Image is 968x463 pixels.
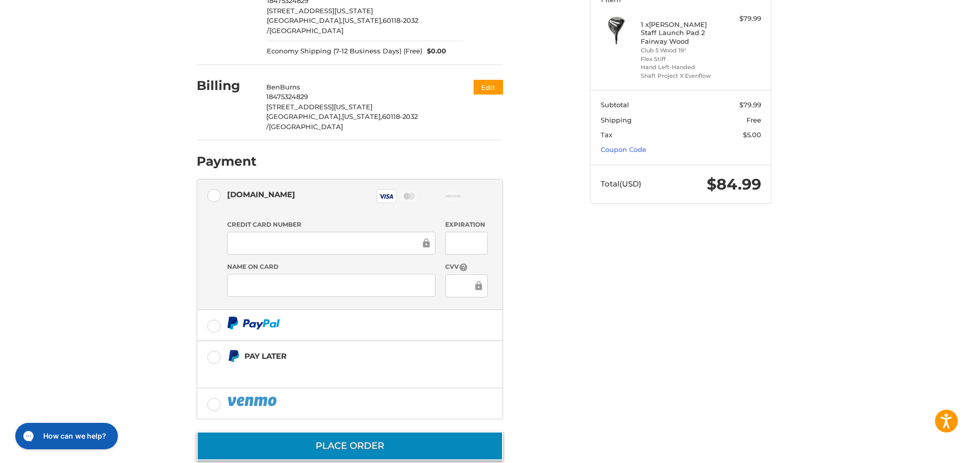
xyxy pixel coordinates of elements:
span: Subtotal [601,101,629,109]
span: Total (USD) [601,179,641,189]
button: Place Order [197,431,503,460]
img: Pay Later icon [227,350,240,362]
span: [US_STATE], [342,112,382,120]
span: 18475324829 [266,92,308,101]
img: PayPal icon [227,395,279,408]
div: $79.99 [721,14,761,24]
h4: 1 x [PERSON_NAME] Staff Launch Pad 2 Fairway Wood [641,20,719,45]
button: Edit [474,80,503,95]
label: Expiration [445,220,487,229]
span: Economy Shipping (7-12 Business Days) (Free) [267,46,422,56]
span: [US_STATE], [342,16,383,24]
span: [STREET_ADDRESS][US_STATE] [267,7,373,15]
span: [STREET_ADDRESS][US_STATE] [266,103,372,111]
span: [GEOGRAPHIC_DATA] [269,122,343,131]
iframe: Gorgias live chat messenger [10,419,121,453]
h2: Payment [197,153,257,169]
li: Shaft Project X Evenflow [641,72,719,80]
div: [DOMAIN_NAME] [227,186,295,203]
span: Burns [280,83,300,91]
span: Ben [266,83,280,91]
span: $84.99 [707,175,761,194]
span: 60118-2032 / [266,112,418,131]
span: $5.00 [743,131,761,139]
label: CVV [445,262,487,272]
span: [GEOGRAPHIC_DATA], [266,112,342,120]
div: Pay Later [244,348,439,364]
li: Hand Left-Handed [641,63,719,72]
span: Free [746,116,761,124]
h2: Billing [197,78,256,94]
span: 60118-2032 / [267,16,418,35]
span: $79.99 [739,101,761,109]
iframe: PayPal Message 1 [227,366,440,376]
span: [GEOGRAPHIC_DATA] [269,26,344,35]
span: Tax [601,131,612,139]
span: Shipping [601,116,632,124]
img: PayPal icon [227,317,280,329]
span: $0.00 [422,46,447,56]
li: Flex Stiff [641,55,719,64]
span: [GEOGRAPHIC_DATA], [267,16,342,24]
label: Name on Card [227,262,435,271]
a: Coupon Code [601,145,646,153]
li: Club 5 Wood 19° [641,46,719,55]
label: Credit Card Number [227,220,435,229]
